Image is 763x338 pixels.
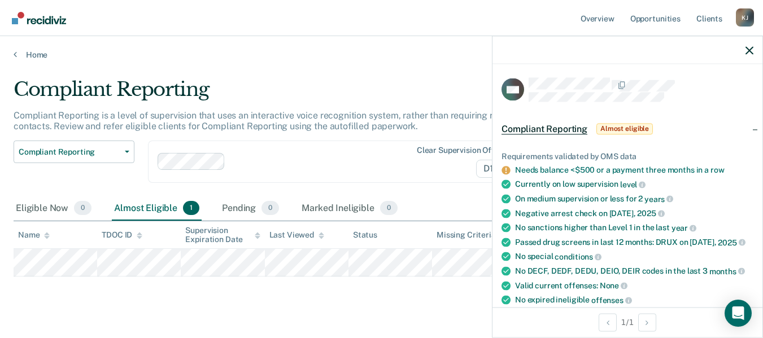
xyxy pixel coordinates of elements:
div: K J [736,8,754,27]
div: Negative arrest check on [DATE], [515,208,753,218]
span: months [709,266,745,275]
div: No sanctions higher than Level 1 in the last [515,223,753,233]
div: Pending [220,196,281,221]
button: Next Opportunity [638,313,656,331]
div: No special [515,252,753,262]
div: Marked Ineligible [299,196,400,221]
div: 1 / 1 [492,307,762,337]
span: Almost eligible [596,123,653,134]
span: level [620,180,646,189]
div: Valid current offenses: [515,280,753,291]
a: Needs balance <$500 or a payment three months in a row [515,165,724,174]
span: 0 [74,201,91,216]
div: Currently on low supervision [515,179,753,190]
div: On medium supervision or less for 2 [515,194,753,204]
span: Compliant Reporting [19,147,120,157]
div: Passed drug screens in last 12 months: DRUX on [DATE], [515,237,753,247]
div: Last Viewed [269,230,324,240]
button: Profile dropdown button [736,8,754,27]
div: Almost Eligible [112,196,202,221]
div: Supervision Expiration Date [185,226,260,245]
span: 1 [183,201,199,216]
span: 0 [380,201,398,216]
div: TDOC ID [102,230,142,240]
a: Home [14,50,749,60]
div: Clear supervision officers [417,146,513,155]
div: Eligible Now [14,196,94,221]
span: None [600,281,627,290]
span: years [644,194,673,203]
span: 0 [261,201,279,216]
span: offenses [591,295,632,304]
img: Recidiviz [12,12,66,24]
span: 2025 [718,238,745,247]
div: Status [353,230,377,240]
span: D10 [476,160,515,178]
span: year [672,223,696,232]
div: Open Intercom Messenger [725,300,752,327]
div: Compliant ReportingAlmost eligible [492,111,762,147]
span: conditions [555,252,601,261]
div: Name [18,230,50,240]
span: 2025 [637,209,664,218]
div: Compliant Reporting [14,78,586,110]
p: Compliant Reporting is a level of supervision that uses an interactive voice recognition system, ... [14,110,573,131]
div: Missing Criteria [437,230,496,240]
div: Requirements validated by OMS data [502,151,753,161]
span: Compliant Reporting [502,123,587,134]
div: No expired ineligible [515,295,753,305]
button: Previous Opportunity [599,313,617,331]
div: No DECF, DEDF, DEDU, DEIO, DEIR codes in the last 3 [515,266,753,276]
